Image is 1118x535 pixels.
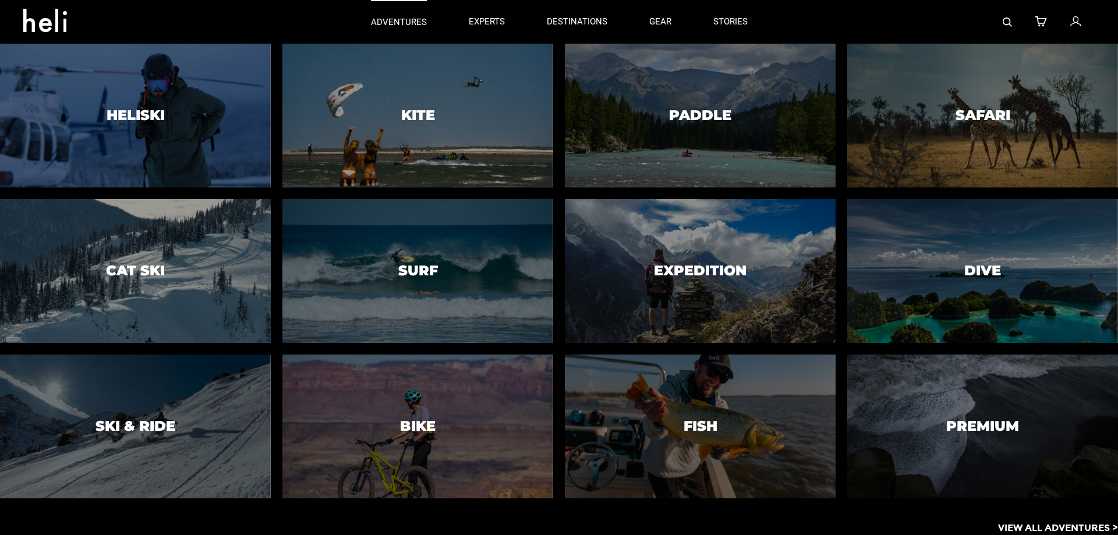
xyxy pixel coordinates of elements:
[684,419,717,434] h3: Fish
[106,263,165,278] h3: Cat Ski
[964,263,1001,278] h3: Dive
[469,16,505,28] p: experts
[400,419,436,434] h3: Bike
[371,16,427,29] p: adventures
[547,16,607,28] p: destinations
[1003,17,1012,27] img: search-bar-icon.svg
[956,108,1010,123] h3: Safari
[95,419,175,434] h3: Ski & Ride
[946,419,1019,434] h3: Premium
[401,108,435,123] h3: Kite
[654,263,746,278] h3: Expedition
[998,522,1118,535] p: View All Adventures >
[107,108,165,123] h3: Heliski
[669,108,731,123] h3: Paddle
[398,263,438,278] h3: Surf
[847,355,1118,498] a: PremiumPremium image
